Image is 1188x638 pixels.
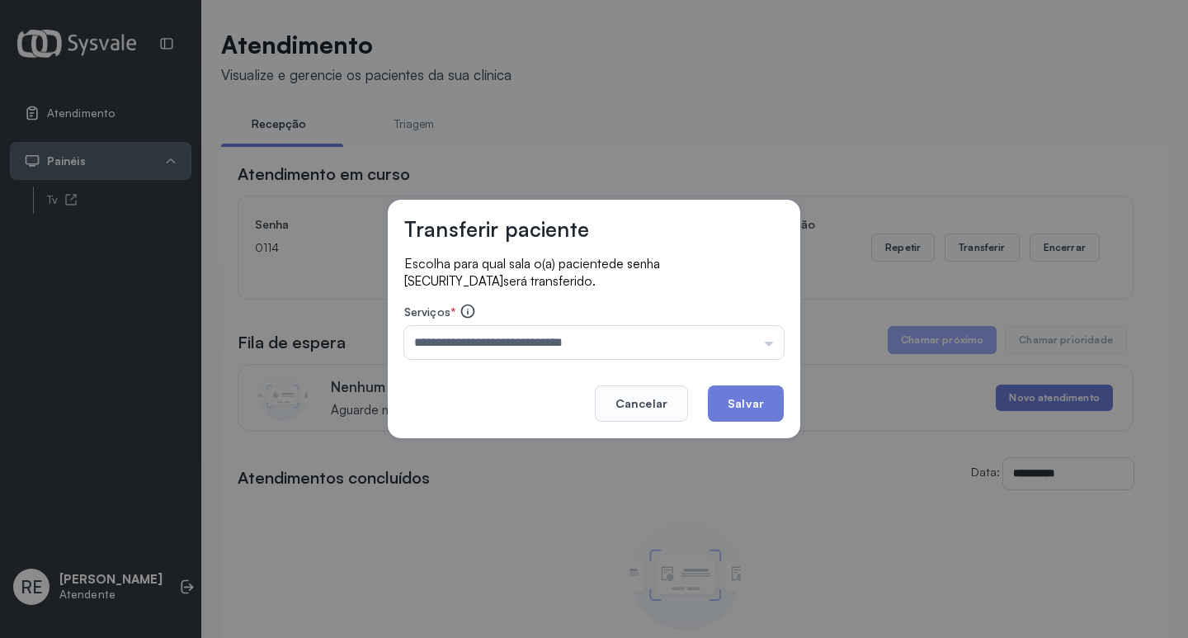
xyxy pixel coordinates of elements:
button: Salvar [708,385,784,422]
span: de senha [SECURITY_DATA] [404,256,660,289]
button: Cancelar [595,385,688,422]
p: Escolha para qual sala o(a) paciente será transferido. [404,255,784,290]
h3: Transferir paciente [404,216,589,242]
span: Serviços [404,305,450,319]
